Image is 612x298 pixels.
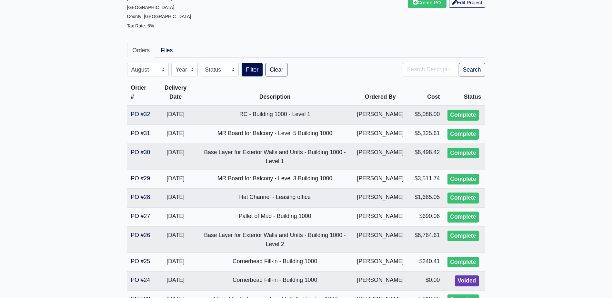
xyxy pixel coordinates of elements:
td: MR Board for Balcony - Level 5 Building 1000 [197,124,353,144]
td: [DATE] [155,124,197,144]
a: PO #24 [131,277,150,283]
button: Search [459,63,485,76]
small: Tax Rate: 6% [127,23,154,28]
a: PO #28 [131,194,150,200]
small: [GEOGRAPHIC_DATA] [127,5,175,10]
td: [PERSON_NAME] [353,170,408,189]
th: Status [444,79,485,106]
td: Pallet of Mud - Building 1000 [197,207,353,226]
div: Complete [447,148,478,159]
a: Orders [127,43,156,58]
td: [DATE] [155,253,197,272]
th: Cost [407,79,444,106]
td: [PERSON_NAME] [353,144,408,170]
td: $8,498.42 [407,144,444,170]
th: Order # [127,79,155,106]
th: Ordered By [353,79,408,106]
td: [DATE] [155,272,197,291]
a: PO #25 [131,258,150,264]
a: Clear [266,63,287,76]
div: Voided [455,275,478,286]
td: [DATE] [155,170,197,189]
td: Cornerbead Fill-in - Building 1000 [197,272,353,291]
td: [DATE] [155,207,197,226]
a: PO #26 [131,232,150,238]
td: $3,511.74 [407,170,444,189]
td: $5,088.00 [407,105,444,124]
td: [DATE] [155,105,197,124]
td: $8,764.61 [407,226,444,253]
td: [PERSON_NAME] [353,253,408,272]
td: [DATE] [155,189,197,208]
td: [PERSON_NAME] [353,124,408,144]
td: [PERSON_NAME] [353,226,408,253]
td: [PERSON_NAME] [353,207,408,226]
td: $5,325.61 [407,124,444,144]
td: [PERSON_NAME] [353,272,408,291]
button: Filter [242,63,263,76]
td: $690.06 [407,207,444,226]
div: Complete [447,257,478,268]
a: PO #32 [131,111,150,117]
div: Complete [447,212,478,223]
td: Hat Channel - Leasing office [197,189,353,208]
td: $1,665.05 [407,189,444,208]
td: [DATE] [155,144,197,170]
a: PO #31 [131,130,150,136]
a: PO #27 [131,213,150,219]
div: Complete [447,129,478,140]
td: [DATE] [155,226,197,253]
a: PO #30 [131,149,150,155]
a: PO #29 [131,175,150,182]
td: Cornerbead Fill-in - Building 1000 [197,253,353,272]
td: RC - Building 1000 - Level 1 [197,105,353,124]
td: $240.41 [407,253,444,272]
div: Complete [447,193,478,204]
small: County: [GEOGRAPHIC_DATA] [127,14,191,19]
td: [PERSON_NAME] [353,105,408,124]
input: Search [403,63,459,76]
th: Delivery Date [155,79,197,106]
td: Base Layer for Exterior Walls and Units - Building 1000 - Level 1 [197,144,353,170]
td: $0.00 [407,272,444,291]
td: MR Board for Balcony - Level 3 Building 1000 [197,170,353,189]
th: Description [197,79,353,106]
a: Files [155,43,178,58]
td: Base Layer for Exterior Walls and Units - Building 1000 - Level 2 [197,226,353,253]
div: Complete [447,174,478,185]
td: [PERSON_NAME] [353,189,408,208]
div: Complete [447,231,478,242]
div: Complete [447,110,478,121]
